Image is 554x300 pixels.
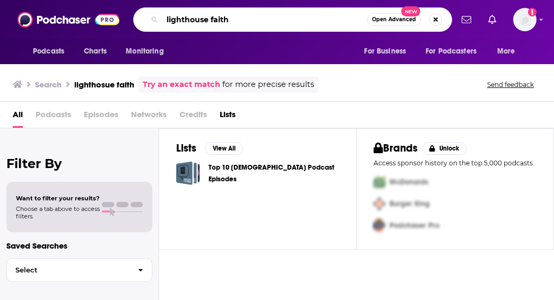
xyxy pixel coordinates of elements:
span: Logged in as WPubPR1 [513,8,536,31]
span: Networks [131,106,167,128]
img: User Profile [513,8,536,31]
button: open menu [357,41,419,61]
svg: Add a profile image [528,8,536,16]
p: Saved Searches [6,241,152,251]
div: Search podcasts, credits, & more... [133,7,452,32]
img: Second Pro Logo [369,193,389,215]
img: Podchaser - Follow, Share and Rate Podcasts [18,10,119,30]
button: Open AdvancedNew [367,13,421,26]
span: Open Advanced [372,17,416,22]
button: open menu [490,41,529,61]
span: Podcasts [36,106,71,128]
a: Top 10 Christian Podcast Episodes [176,161,200,185]
span: New [401,6,420,16]
span: Episodes [84,106,118,128]
a: Charts [77,41,113,61]
img: First Pro Logo [369,171,389,193]
input: Search podcasts, credits, & more... [162,11,367,28]
button: open menu [118,41,177,61]
span: For Podcasters [426,44,477,59]
button: open menu [419,41,492,61]
span: McDonalds [389,178,428,187]
a: Show notifications dropdown [457,11,475,29]
span: Podchaser Pro [389,221,439,230]
a: Top 10 [DEMOGRAPHIC_DATA] Podcast Episodes [209,162,339,185]
a: ListsView All [176,142,243,155]
button: View All [205,142,243,155]
a: Show notifications dropdown [484,11,500,29]
a: Lists [220,106,236,128]
a: All [13,106,23,128]
button: Select [6,258,152,282]
button: Unlock [422,142,467,155]
span: Podcasts [33,44,64,59]
h3: Search [35,80,62,90]
h3: lighthosue faith [74,80,134,90]
span: Burger King [389,199,430,208]
span: More [497,44,515,59]
a: Try an exact match [143,78,220,91]
span: Want to filter your results? [16,195,100,202]
span: For Business [364,44,406,59]
button: Show profile menu [513,8,536,31]
button: Send feedback [484,80,537,89]
span: Credits [179,106,207,128]
span: Charts [84,44,107,59]
span: Select [7,267,129,273]
span: for more precise results [222,78,314,91]
p: Access sponsor history on the top 5,000 podcasts. [374,159,536,167]
img: Third Pro Logo [369,215,389,236]
button: open menu [25,41,78,61]
h2: Brands [374,142,418,155]
span: Choose a tab above to access filters. [16,205,100,220]
h2: Lists [176,142,196,155]
span: Monitoring [126,44,163,59]
h2: Filter By [6,156,152,171]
